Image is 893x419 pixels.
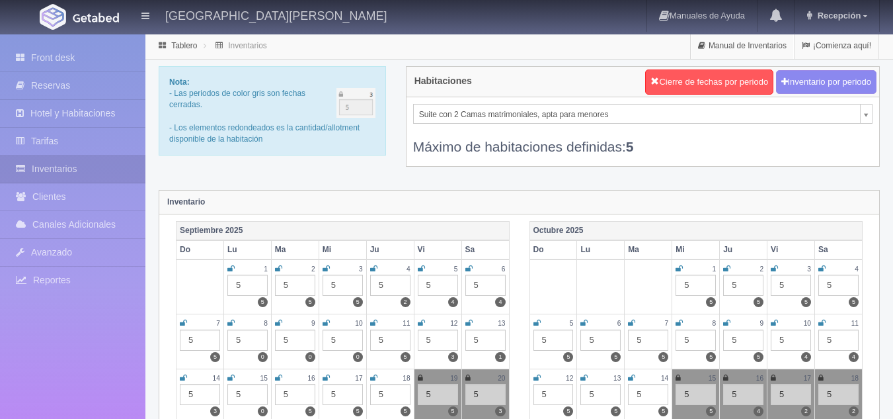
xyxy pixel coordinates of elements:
[818,275,859,296] div: 5
[855,265,859,273] small: 4
[448,297,458,307] label: 4
[260,375,268,382] small: 15
[448,406,458,416] label: 5
[418,384,458,405] div: 5
[795,33,878,59] a: ¡Comienza aquí!
[771,275,811,296] div: 5
[611,352,621,362] label: 5
[370,275,410,296] div: 5
[658,406,668,416] label: 5
[176,240,224,259] th: Do
[611,406,621,416] label: 5
[271,240,319,259] th: Ma
[815,240,863,259] th: Sa
[418,330,458,351] div: 5
[754,297,763,307] label: 5
[580,384,621,405] div: 5
[801,406,811,416] label: 2
[801,297,811,307] label: 5
[767,240,815,259] th: Vi
[414,76,472,86] h4: Habitaciones
[355,320,362,327] small: 10
[169,77,190,87] b: Nota:
[533,330,574,351] div: 5
[713,265,717,273] small: 1
[849,297,859,307] label: 5
[370,384,410,405] div: 5
[353,406,363,416] label: 5
[628,384,668,405] div: 5
[461,240,509,259] th: Sa
[258,297,268,307] label: 5
[370,330,410,351] div: 5
[529,240,577,259] th: Do
[323,330,363,351] div: 5
[756,375,763,382] small: 16
[613,375,621,382] small: 13
[771,330,811,351] div: 5
[771,384,811,405] div: 5
[353,352,363,362] label: 0
[213,375,220,382] small: 14
[851,320,859,327] small: 11
[723,384,763,405] div: 5
[709,375,716,382] small: 15
[264,265,268,273] small: 1
[570,320,574,327] small: 5
[264,320,268,327] small: 8
[495,406,505,416] label: 3
[759,265,763,273] small: 2
[450,375,457,382] small: 19
[818,384,859,405] div: 5
[465,384,506,405] div: 5
[353,297,363,307] label: 5
[465,330,506,351] div: 5
[645,70,773,95] button: Cierre de fechas por periodo
[413,104,873,124] a: Suite con 2 Camas matrimoniales, apta para menores
[502,265,506,273] small: 6
[359,265,363,273] small: 3
[258,406,268,416] label: 0
[228,41,267,50] a: Inventarios
[414,240,461,259] th: Vi
[450,320,457,327] small: 12
[566,375,573,382] small: 12
[407,265,410,273] small: 4
[580,330,621,351] div: 5
[40,4,66,30] img: Getabed
[533,384,574,405] div: 5
[849,406,859,416] label: 2
[804,320,811,327] small: 10
[713,320,717,327] small: 8
[165,7,387,23] h4: [GEOGRAPHIC_DATA][PERSON_NAME]
[227,330,268,351] div: 5
[258,352,268,362] label: 0
[807,265,811,273] small: 3
[403,375,410,382] small: 18
[307,375,315,382] small: 16
[171,41,197,50] a: Tablero
[676,384,716,405] div: 5
[401,297,410,307] label: 2
[180,384,220,405] div: 5
[227,384,268,405] div: 5
[776,70,876,95] button: Inventario por periodo
[577,240,625,259] th: Lu
[403,320,410,327] small: 11
[720,240,767,259] th: Ju
[626,139,634,154] b: 5
[216,320,220,327] small: 7
[180,330,220,351] div: 5
[210,352,220,362] label: 5
[448,352,458,362] label: 3
[159,66,386,156] div: - Las periodos de color gris son fechas cerradas. - Los elementos redondeados es la cantidad/allo...
[617,320,621,327] small: 6
[498,375,505,382] small: 20
[723,330,763,351] div: 5
[529,221,863,240] th: Octubre 2025
[814,11,861,21] span: Recepción
[706,406,716,416] label: 5
[73,13,119,23] img: Getabed
[658,352,668,362] label: 5
[167,197,205,207] strong: Inventario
